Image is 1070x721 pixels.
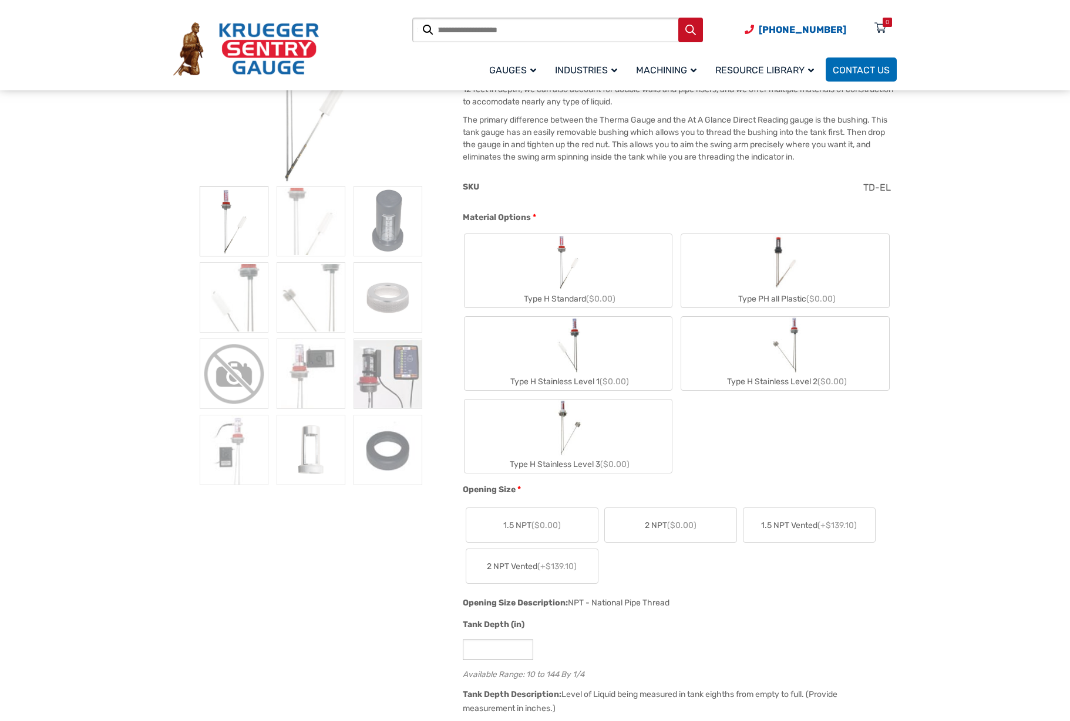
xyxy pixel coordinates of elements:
[482,56,548,83] a: Gauges
[629,56,708,83] a: Machining
[681,373,889,390] div: Type H Stainless Level 2
[277,415,345,485] img: ALG-OF
[200,186,268,256] img: Therma Gauge
[463,485,516,495] span: Opening Size
[759,24,846,35] span: [PHONE_NUMBER]
[817,520,857,530] span: (+$139.10)
[533,211,536,224] abbr: required
[463,689,837,713] div: Level of Liquid being measured in tank eighths from empty to full. (Provide measurement in inches.)
[761,519,857,532] span: 1.5 NPT Vented
[489,65,536,76] span: Gauges
[463,212,531,222] span: Material Options
[465,290,672,307] div: Type H Standard
[636,65,696,76] span: Machining
[586,294,615,304] span: ($0.00)
[833,65,890,76] span: Contact Us
[200,415,268,485] img: Therma Gauge - Image 10
[487,560,577,573] span: 2 NPT Vented
[503,519,561,532] span: 1.5 NPT
[886,18,889,27] div: 0
[600,459,630,469] span: ($0.00)
[863,182,891,193] span: TD-EL
[277,339,345,409] img: Therma Gauge - Image 8
[463,182,479,192] span: SKU
[826,57,897,82] a: Contact Us
[681,234,889,307] label: Type PH all Plastic
[600,377,629,387] span: ($0.00)
[354,262,422,333] img: ALN
[681,290,889,307] div: Type PH all Plastic
[745,22,846,37] a: Phone Number (920) 434-8860
[277,186,345,256] img: Therma Gauge - Image 2
[465,317,672,390] label: Type H Stainless Level 1
[465,234,672,307] label: Type H Standard
[463,689,561,699] span: Tank Depth Description:
[200,339,268,409] img: Therma Gauge - Image 7
[463,667,891,678] div: Available Range: 10 to 144 By 1/4
[463,598,568,608] span: Opening Size Description:
[555,65,617,76] span: Industries
[667,520,696,530] span: ($0.00)
[645,519,696,532] span: 2 NPT
[537,561,577,571] span: (+$139.10)
[708,56,826,83] a: Resource Library
[354,339,422,409] img: Therma Gauge - Image 9
[568,598,669,608] div: NPT - National Pipe Thread
[531,520,561,530] span: ($0.00)
[465,456,672,473] div: Type H Stainless Level 3
[200,262,268,333] img: Therma Gauge - Image 4
[817,377,847,387] span: ($0.00)
[418,19,439,40] a: View full-screen image gallery
[715,65,814,76] span: Resource Library
[354,186,422,256] img: PVG
[354,415,422,485] img: Therma Gauge - Image 12
[681,317,889,390] label: Type H Stainless Level 2
[463,620,524,629] span: Tank Depth (in)
[806,294,836,304] span: ($0.00)
[465,373,672,390] div: Type H Stainless Level 1
[548,56,629,83] a: Industries
[463,114,897,163] p: The primary difference between the Therma Gauge and the At A Glance Direct Reading gauge is the b...
[517,483,521,496] abbr: required
[465,400,672,473] label: Type H Stainless Level 3
[173,22,319,76] img: Krueger Sentry Gauge
[277,262,345,333] img: Therma Gauge - Image 5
